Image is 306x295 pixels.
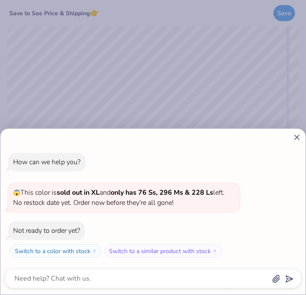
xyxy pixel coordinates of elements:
[212,248,217,254] img: Switch to a similar product with stock
[13,189,20,197] span: 😱
[111,188,213,197] strong: only has 76 Ss, 296 Ms & 228 Ls
[13,157,81,167] div: How can we help you?
[92,248,97,254] img: Switch to a color with stock
[10,244,102,258] button: Switch to a color with stock
[13,226,80,235] div: Not ready to order yet?
[57,188,100,197] strong: sold out in XL
[13,188,225,207] span: This color is and left. No restock date yet. Order now before they're all gone!
[104,244,222,258] button: Switch to a similar product with stock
